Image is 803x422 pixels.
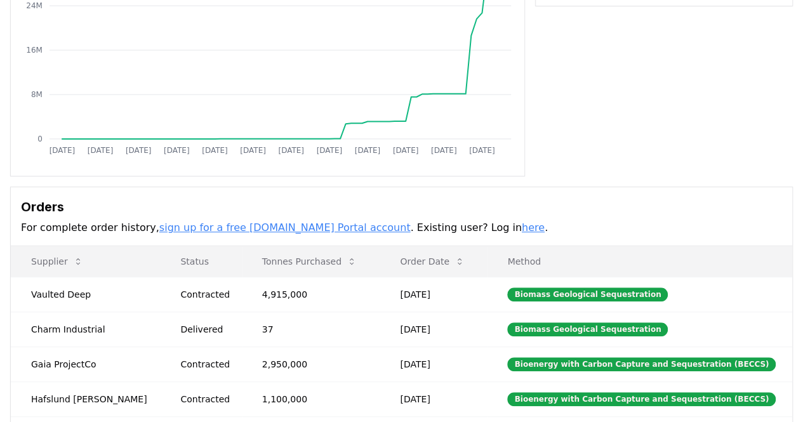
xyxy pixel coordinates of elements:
div: Bioenergy with Carbon Capture and Sequestration (BECCS) [507,392,776,406]
tspan: 8M [31,90,43,99]
button: Tonnes Purchased [252,249,367,274]
td: 1,100,000 [242,381,380,416]
td: Charm Industrial [11,312,160,346]
tspan: [DATE] [202,146,228,155]
tspan: [DATE] [126,146,152,155]
tspan: [DATE] [240,146,266,155]
tspan: [DATE] [469,146,495,155]
tspan: [DATE] [88,146,114,155]
td: [DATE] [380,277,487,312]
td: 4,915,000 [242,277,380,312]
button: Supplier [21,249,93,274]
div: Delivered [180,323,231,336]
td: 37 [242,312,380,346]
div: Contracted [180,288,231,301]
tspan: 16M [26,46,43,55]
td: Gaia ProjectCo [11,346,160,381]
p: Method [497,255,782,268]
tspan: [DATE] [317,146,343,155]
p: Status [170,255,231,268]
tspan: [DATE] [164,146,190,155]
td: [DATE] [380,381,487,416]
tspan: [DATE] [50,146,76,155]
button: Order Date [390,249,475,274]
a: sign up for a free [DOMAIN_NAME] Portal account [159,221,411,234]
div: Biomass Geological Sequestration [507,322,668,336]
td: [DATE] [380,346,487,381]
tspan: [DATE] [431,146,457,155]
tspan: 0 [37,135,43,143]
a: here [522,221,545,234]
td: 2,950,000 [242,346,380,381]
tspan: [DATE] [279,146,305,155]
td: [DATE] [380,312,487,346]
p: For complete order history, . Existing user? Log in . [21,220,782,235]
td: Hafslund [PERSON_NAME] [11,381,160,416]
tspan: [DATE] [355,146,381,155]
tspan: [DATE] [393,146,419,155]
div: Contracted [180,393,231,406]
div: Biomass Geological Sequestration [507,287,668,301]
h3: Orders [21,197,782,216]
div: Bioenergy with Carbon Capture and Sequestration (BECCS) [507,357,776,371]
div: Contracted [180,358,231,371]
tspan: 24M [26,1,43,10]
td: Vaulted Deep [11,277,160,312]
